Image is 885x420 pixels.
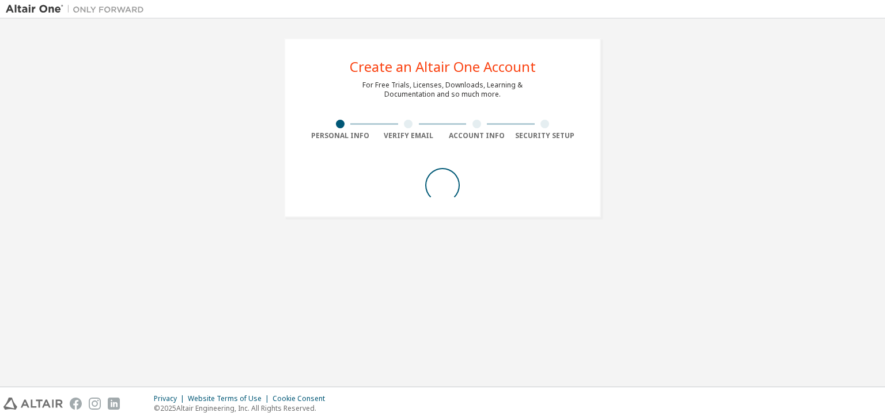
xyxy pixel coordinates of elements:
div: Verify Email [375,131,443,140]
img: instagram.svg [89,398,101,410]
div: Account Info [442,131,511,140]
div: Privacy [154,394,188,403]
p: © 2025 Altair Engineering, Inc. All Rights Reserved. [154,403,332,413]
div: Cookie Consent [273,394,332,403]
img: linkedin.svg [108,398,120,410]
div: Create an Altair One Account [350,60,536,74]
div: Personal Info [306,131,375,140]
div: Website Terms of Use [188,394,273,403]
div: Security Setup [511,131,580,140]
img: Altair One [6,3,150,15]
div: For Free Trials, Licenses, Downloads, Learning & Documentation and so much more. [362,81,523,99]
img: facebook.svg [70,398,82,410]
img: altair_logo.svg [3,398,63,410]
